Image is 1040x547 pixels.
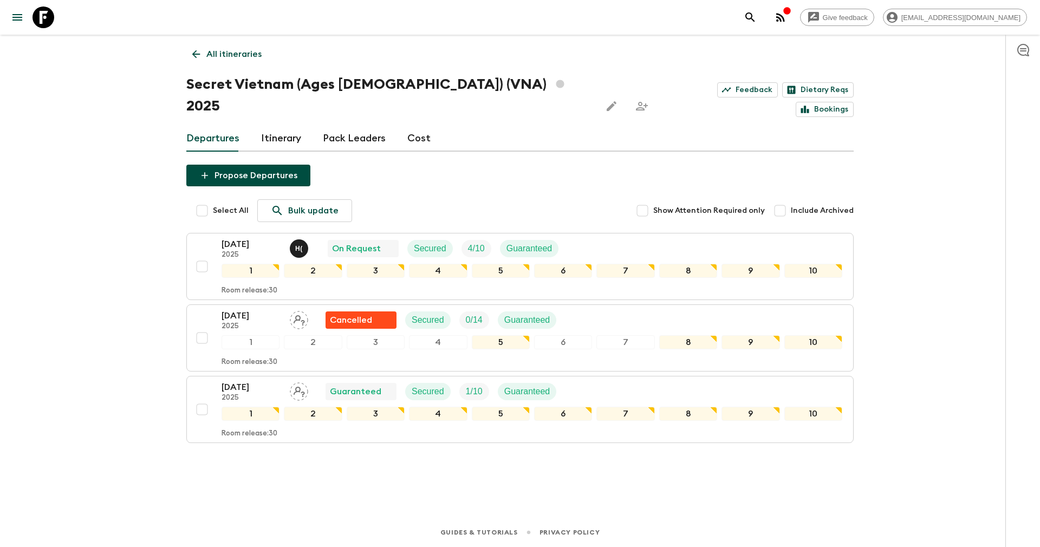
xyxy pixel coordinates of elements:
a: Departures [186,126,239,152]
div: 2 [284,264,342,278]
button: Edit this itinerary [601,95,622,117]
div: 6 [534,264,592,278]
div: Trip Fill [459,383,489,400]
p: 1 / 10 [466,385,483,398]
p: Room release: 30 [222,358,277,367]
div: Secured [407,240,453,257]
div: 3 [347,335,405,349]
p: [DATE] [222,309,281,322]
button: [DATE]2025Assign pack leaderGuaranteedSecuredTrip FillGuaranteed12345678910Room release:30 [186,376,854,443]
div: Trip Fill [461,240,491,257]
span: Include Archived [791,205,854,216]
div: 2 [284,407,342,421]
p: Cancelled [330,314,372,327]
div: 2 [284,335,342,349]
a: Bookings [796,102,854,117]
p: [DATE] [222,238,281,251]
a: Feedback [717,82,778,97]
button: Propose Departures [186,165,310,186]
p: Bulk update [288,204,339,217]
div: Trip Fill [459,311,489,329]
div: 8 [659,335,717,349]
p: Room release: 30 [222,286,277,295]
span: Share this itinerary [631,95,653,117]
div: 5 [472,335,530,349]
button: search adventures [739,6,761,28]
div: 1 [222,264,279,278]
a: All itineraries [186,43,268,65]
p: Room release: 30 [222,429,277,438]
div: 6 [534,407,592,421]
div: 3 [347,264,405,278]
button: [DATE]2025Hai (Le Mai) NhatOn RequestSecuredTrip FillGuaranteed12345678910Room release:30 [186,233,854,300]
a: Cost [407,126,431,152]
div: 8 [659,407,717,421]
p: 2025 [222,394,281,402]
a: Bulk update [257,199,352,222]
span: Hai (Le Mai) Nhat [290,243,310,251]
div: 4 [409,264,467,278]
p: All itineraries [206,48,262,61]
h1: Secret Vietnam (Ages [DEMOGRAPHIC_DATA]) (VNA) 2025 [186,74,592,117]
div: 5 [472,264,530,278]
button: H( [290,239,310,258]
div: 10 [784,264,842,278]
div: 1 [222,335,279,349]
div: 6 [534,335,592,349]
a: Privacy Policy [539,526,600,538]
a: Dietary Reqs [782,82,854,97]
div: Secured [405,383,451,400]
div: [EMAIL_ADDRESS][DOMAIN_NAME] [883,9,1027,26]
p: Secured [412,385,444,398]
div: 9 [721,264,779,278]
span: Assign pack leader [290,386,308,394]
p: 2025 [222,251,281,259]
a: Itinerary [261,126,301,152]
a: Guides & Tutorials [440,526,518,538]
a: Pack Leaders [323,126,386,152]
p: 0 / 14 [466,314,483,327]
div: 1 [222,407,279,421]
p: Guaranteed [330,385,381,398]
p: Guaranteed [504,385,550,398]
p: Guaranteed [506,242,552,255]
div: 3 [347,407,405,421]
div: 7 [596,264,654,278]
div: Secured [405,311,451,329]
div: Flash Pack cancellation [326,311,396,329]
a: Give feedback [800,9,874,26]
div: 4 [409,335,467,349]
span: [EMAIL_ADDRESS][DOMAIN_NAME] [895,14,1026,22]
button: [DATE]2025Assign pack leaderFlash Pack cancellationSecuredTrip FillGuaranteed12345678910Room rele... [186,304,854,372]
span: Select All [213,205,249,216]
div: 8 [659,264,717,278]
div: 10 [784,407,842,421]
div: 9 [721,335,779,349]
div: 7 [596,335,654,349]
p: Guaranteed [504,314,550,327]
div: 7 [596,407,654,421]
div: 10 [784,335,842,349]
span: Show Attention Required only [653,205,765,216]
div: 5 [472,407,530,421]
button: menu [6,6,28,28]
p: On Request [332,242,381,255]
p: 4 / 10 [468,242,485,255]
p: Secured [412,314,444,327]
span: Give feedback [817,14,874,22]
p: Secured [414,242,446,255]
span: Assign pack leader [290,314,308,323]
p: H ( [295,244,303,253]
p: [DATE] [222,381,281,394]
p: 2025 [222,322,281,331]
div: 9 [721,407,779,421]
div: 4 [409,407,467,421]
